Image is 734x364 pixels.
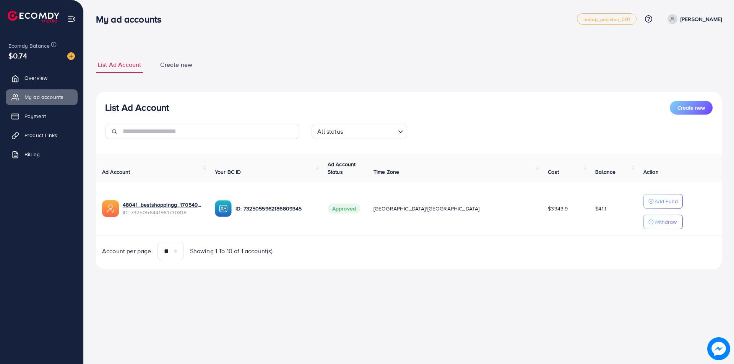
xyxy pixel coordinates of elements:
div: Search for option [312,124,407,139]
span: Time Zone [373,168,399,176]
span: Ad Account Status [328,160,356,176]
p: [PERSON_NAME] [680,15,722,24]
span: Product Links [24,131,57,139]
img: ic-ba-acc.ded83a64.svg [215,200,232,217]
a: Product Links [6,128,78,143]
a: [PERSON_NAME] [664,14,722,24]
span: Ecomdy Balance [8,42,50,50]
span: Your BC ID [215,168,241,176]
span: $41.1 [595,205,606,212]
input: Search for option [345,125,395,137]
span: metap_pakistan_001 [583,17,630,22]
a: metap_pakistan_001 [577,13,637,25]
a: Overview [6,70,78,86]
span: Balance [595,168,615,176]
button: Create new [670,101,713,115]
img: image [67,52,75,60]
span: Showing 1 To 10 of 1 account(s) [190,247,273,256]
h3: My ad accounts [96,14,167,25]
span: Payment [24,112,46,120]
a: 48041_bestshoppingg_1705497623891 [123,201,203,209]
div: <span class='underline'>48041_bestshoppingg_1705497623891</span></br>7325056441981730818 [123,201,203,217]
span: List Ad Account [98,60,141,69]
p: Add Fund [654,197,678,206]
img: ic-ads-acc.e4c84228.svg [102,200,119,217]
img: image [707,337,730,360]
p: Withdraw [654,217,677,226]
span: My ad accounts [24,93,63,101]
a: Billing [6,147,78,162]
a: Payment [6,108,78,124]
a: My ad accounts [6,89,78,105]
span: Create new [160,60,192,69]
img: menu [67,15,76,23]
span: Overview [24,74,47,82]
button: Withdraw [643,215,683,229]
span: Billing [24,150,40,158]
span: $0.74 [8,50,27,61]
span: Account per page [102,247,151,256]
span: Cost [548,168,559,176]
span: $3343.9 [548,205,568,212]
span: Action [643,168,659,176]
span: Create new [677,104,705,112]
span: [GEOGRAPHIC_DATA]/[GEOGRAPHIC_DATA] [373,205,480,212]
img: logo [8,11,59,23]
span: Ad Account [102,168,130,176]
span: Approved [328,204,361,214]
button: Add Fund [643,194,683,209]
h3: List Ad Account [105,102,169,113]
p: ID: 7325055962186809345 [235,204,315,213]
span: ID: 7325056441981730818 [123,209,203,216]
span: All status [316,126,344,137]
